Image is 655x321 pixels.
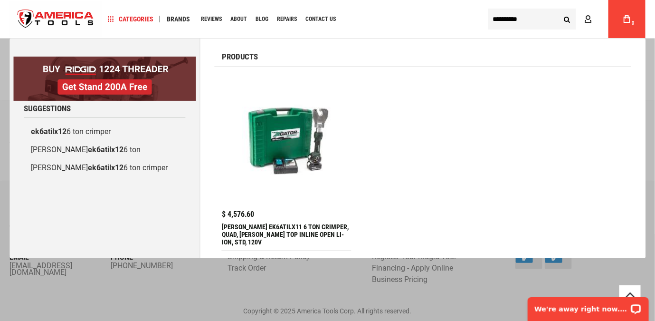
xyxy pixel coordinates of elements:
[9,1,102,37] img: America Tools
[13,57,196,101] img: BOGO: Buy RIDGID® 1224 Threader, Get Stand 200A Free!
[162,13,194,26] a: Brands
[24,159,186,177] a: [PERSON_NAME]ek6atilx126 ton crimper
[273,13,301,26] a: Repairs
[222,211,255,218] span: $ 4,576.60
[632,20,635,26] span: 0
[24,141,186,159] a: [PERSON_NAME]ek6atilx126 ton
[226,13,251,26] a: About
[222,74,351,251] a: GREENLEE EK6ATILX11 6 TON CRIMPER, QUAD, ANDERSON TOP INLINE OPEN LI-ION, STD, 120V $ 4,576.60 [P...
[167,16,190,22] span: Brands
[197,13,226,26] a: Reviews
[201,16,222,22] span: Reviews
[305,16,336,22] span: Contact Us
[522,291,655,321] iframe: LiveChat chat widget
[227,79,346,199] img: GREENLEE EK6ATILX11 6 TON CRIMPER, QUAD, ANDERSON TOP INLINE OPEN LI-ION, STD, 120V
[222,53,258,61] span: Products
[88,145,123,154] b: ek6atilx12
[222,223,351,246] div: GREENLEE EK6ATILX11 6 TON CRIMPER, QUAD, ANDERSON TOP INLINE OPEN LI-ION, STD, 120V
[104,13,158,26] a: Categories
[13,57,196,64] a: BOGO: Buy RIDGID® 1224 Threader, Get Stand 200A Free!
[256,16,268,22] span: Blog
[88,163,123,172] b: ek6atilx12
[301,13,340,26] a: Contact Us
[277,16,297,22] span: Repairs
[31,127,66,136] b: ek6atilx12
[251,13,273,26] a: Blog
[558,10,576,28] button: Search
[230,16,247,22] span: About
[108,16,153,22] span: Categories
[24,105,71,113] span: Suggestions
[24,123,186,141] a: ek6atilx126 ton crimper
[9,1,102,37] a: store logo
